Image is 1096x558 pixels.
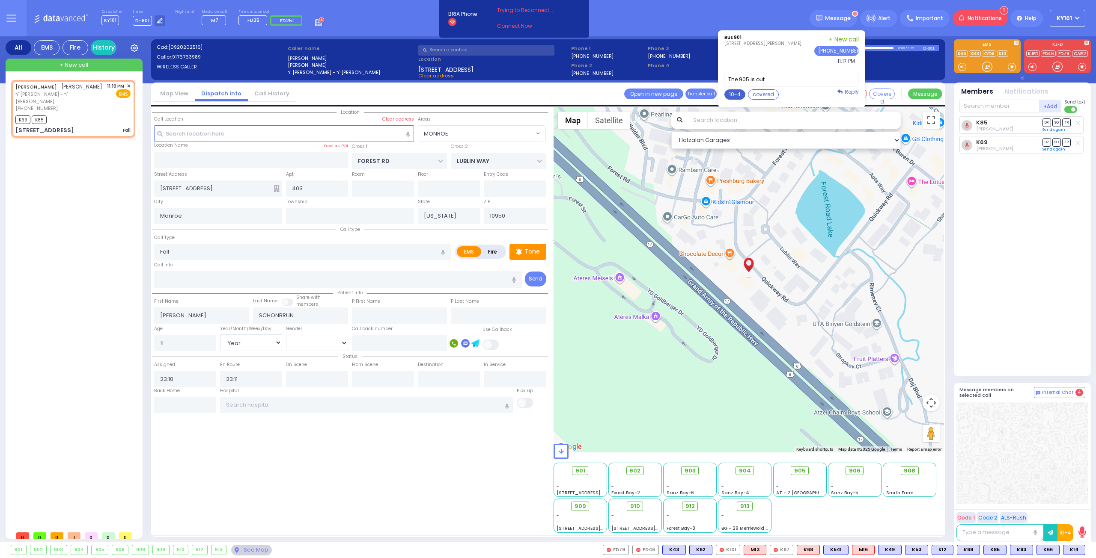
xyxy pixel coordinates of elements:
[1042,118,1051,127] span: DR
[286,198,307,205] label: Township
[575,466,585,475] span: 901
[1052,138,1061,146] span: SO
[588,112,630,129] button: Show satellite imagery
[571,45,645,52] span: Phone 1
[220,387,239,394] label: Hospital
[1064,99,1085,105] span: Send text
[286,361,307,368] label: On Scene
[211,17,218,24] span: M7
[92,545,108,555] div: 905
[923,112,940,129] button: Toggle fullscreen view
[720,548,724,552] img: red-radio-icon.svg
[15,91,104,105] span: ר' [PERSON_NAME] - ר' [PERSON_NAME]
[667,512,669,519] span: -
[1041,50,1056,57] a: FD46
[852,545,875,555] div: M16
[611,519,614,525] span: -
[956,512,976,523] button: Code 1
[274,185,280,192] span: Other building occupants
[247,17,259,24] span: FD25
[976,119,988,126] a: K85
[611,490,640,496] span: Forest Bay-2
[1042,390,1074,396] span: Internal Chat
[497,22,565,30] a: Connect Now
[1042,147,1065,152] a: Send again
[724,89,745,100] button: 10-4
[102,532,115,539] span: 0
[133,9,166,15] label: Lines
[976,126,1013,132] span: Moshe Landau
[524,247,540,256] p: Tone
[721,483,724,490] span: -
[923,394,940,411] button: Map camera controls
[1075,389,1083,396] span: 4
[15,115,30,124] span: K69
[451,298,479,305] label: P Last Name
[418,361,444,368] label: Destination
[288,55,416,62] label: [PERSON_NAME]
[724,40,801,47] div: [STREET_ADDRESS][PERSON_NAME]
[905,545,928,555] div: BLS
[34,40,60,55] div: EMS
[1036,391,1040,395] img: comment-alt.png
[154,116,183,123] label: Call Location
[6,40,31,55] div: All
[724,73,859,87] label: The 905 is out
[611,512,614,519] span: -
[831,477,834,483] span: -
[418,116,431,123] label: Areas
[418,125,546,142] span: MONROE
[248,89,296,97] a: Call History
[557,483,559,490] span: -
[770,545,793,555] div: K67
[238,9,305,15] label: Fire units on call
[907,43,915,53] div: 0:29
[173,545,188,555] div: 910
[886,483,889,490] span: -
[558,112,588,129] button: Show street map
[748,89,779,100] button: covered
[154,234,175,241] label: Call Type
[63,40,88,55] div: Fire
[959,100,1039,112] input: Search member
[689,545,712,555] div: BLS
[685,89,717,99] button: Transfer call
[1063,545,1085,555] div: BLS
[61,83,102,90] span: [PERSON_NAME]
[123,127,131,133] div: Fall
[776,490,840,496] span: AT - 2 [GEOGRAPHIC_DATA]
[154,325,163,332] label: Age
[352,298,380,305] label: P First Name
[296,294,321,301] small: Share with
[481,246,505,257] label: Fire
[336,226,364,233] span: Call type
[823,545,849,555] div: BLS
[905,43,907,53] div: /
[1025,15,1036,22] span: Help
[741,254,756,280] div: SHLOME PINCHUS SCHONBRUN
[352,143,367,150] label: Cross 1
[662,545,686,555] div: BLS
[976,139,988,145] a: K69
[324,143,348,149] label: Save as POI
[556,441,584,452] a: Open this area in Google Maps (opens a new window)
[1036,545,1060,555] div: K66
[831,490,858,496] span: Sanz Bay-5
[175,9,194,15] label: Night unit
[957,545,980,555] div: K69
[15,105,58,112] span: [PHONE_NUMBER]
[497,6,565,14] span: Trying to Reconnect...
[288,62,416,69] label: [PERSON_NAME]
[101,9,123,15] label: Dispatcher
[797,545,820,555] div: K68
[886,490,914,496] span: Smith Farm
[333,289,367,296] span: Patient info
[418,171,428,178] label: Floor
[904,466,915,475] span: 908
[157,44,285,51] label: Cad:
[1000,512,1027,523] button: ALS-Rush
[688,112,901,129] input: Search location
[825,14,851,23] span: Message
[34,13,91,24] img: Logo
[220,361,240,368] label: En Route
